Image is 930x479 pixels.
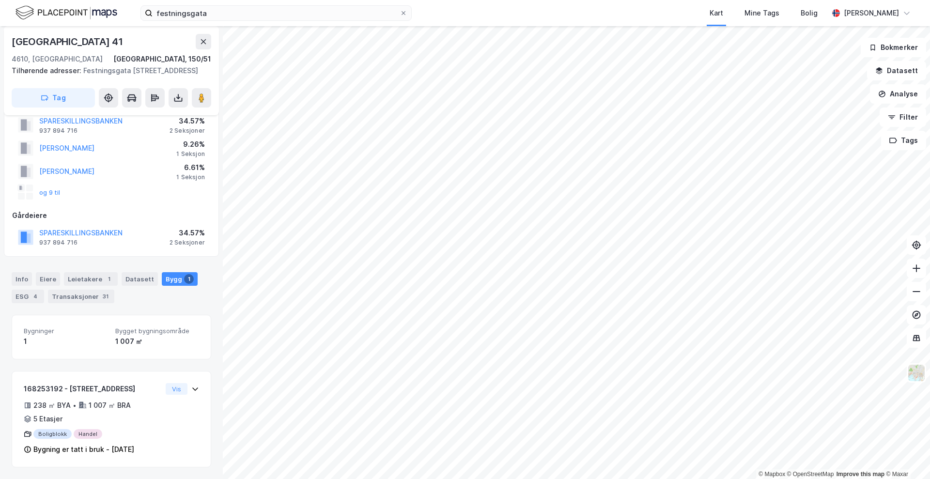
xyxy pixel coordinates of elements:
div: Transaksjoner [48,290,114,303]
iframe: Chat Widget [882,433,930,479]
div: 1 Seksjon [176,173,205,181]
div: Bygg [162,272,198,286]
div: Info [12,272,32,286]
span: Bygninger [24,327,108,335]
div: [PERSON_NAME] [844,7,899,19]
div: Bolig [801,7,818,19]
div: • [73,402,77,409]
div: Eiere [36,272,60,286]
div: 4610, [GEOGRAPHIC_DATA] [12,53,103,65]
button: Tag [12,88,95,108]
button: Bokmerker [861,38,926,57]
img: logo.f888ab2527a4732fd821a326f86c7f29.svg [15,4,117,21]
div: 937 894 716 [39,127,77,135]
button: Vis [166,383,187,395]
div: 1 007 ㎡ BRA [89,400,131,411]
div: 1 [24,336,108,347]
img: Z [907,364,926,382]
div: 6.61% [176,162,205,173]
a: OpenStreetMap [787,471,834,478]
div: 5 Etasjer [33,413,62,425]
button: Filter [880,108,926,127]
a: Improve this map [837,471,884,478]
div: Gårdeiere [12,210,211,221]
button: Analyse [870,84,926,104]
div: 9.26% [176,139,205,150]
div: 1 [184,274,194,284]
div: 168253192 - [STREET_ADDRESS] [24,383,162,395]
div: [GEOGRAPHIC_DATA], 150/51 [113,53,211,65]
a: Mapbox [759,471,785,478]
div: Datasett [122,272,158,286]
div: Festningsgata [STREET_ADDRESS] [12,65,203,77]
div: Bygning er tatt i bruk - [DATE] [33,444,134,455]
button: Datasett [867,61,926,80]
div: 1 007 ㎡ [115,336,199,347]
div: 2 Seksjoner [170,239,205,247]
button: Tags [881,131,926,150]
div: Mine Tags [744,7,779,19]
div: 31 [101,292,110,301]
div: 937 894 716 [39,239,77,247]
div: [GEOGRAPHIC_DATA] 41 [12,34,125,49]
div: Kart [710,7,723,19]
span: Bygget bygningsområde [115,327,199,335]
div: 34.57% [170,115,205,127]
input: Søk på adresse, matrikkel, gårdeiere, leietakere eller personer [153,6,400,20]
div: 238 ㎡ BYA [33,400,71,411]
div: Kontrollprogram for chat [882,433,930,479]
div: 4 [31,292,40,301]
div: 34.57% [170,227,205,239]
span: Tilhørende adresser: [12,66,83,75]
div: 1 [104,274,114,284]
div: Leietakere [64,272,118,286]
div: 1 Seksjon [176,150,205,158]
div: ESG [12,290,44,303]
div: 2 Seksjoner [170,127,205,135]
